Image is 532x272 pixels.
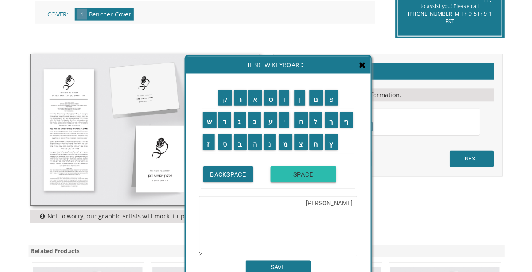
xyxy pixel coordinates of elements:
input: ה [248,131,262,147]
span: 1 [82,10,92,20]
input: צ [293,131,306,147]
input: ף [337,110,350,125]
input: ל [308,110,320,125]
div: Please fill in your personal information. [281,87,487,100]
input: נ [263,131,275,147]
input: ט [263,88,276,103]
input: ך [322,110,335,125]
h2: Customizations [281,63,487,79]
input: ם [308,88,321,103]
input: ח [293,110,306,125]
input: כ [248,110,261,125]
input: ץ [322,131,335,147]
div: Hebrew Keyboard [188,56,367,73]
input: ז [204,131,216,147]
input: NEXT [444,147,486,163]
input: ר [234,88,247,103]
input: ע [263,110,276,125]
input: פ [322,88,336,103]
input: ג [234,110,246,125]
input: ב [234,131,247,147]
input: א [248,88,262,103]
input: ש [204,110,218,125]
input: SPACE [270,163,333,178]
input: SAVE [246,254,309,267]
input: ד [219,110,232,125]
span: Bencher Cover [93,11,135,19]
div: Related Products [35,239,497,251]
span: Cover: [53,11,74,19]
input: ו [278,88,289,103]
input: ק [219,88,233,103]
img: cbstyle3.jpg [37,54,259,200]
input: מ [278,131,292,147]
input: BACKSPACE [205,163,253,178]
input: ן [293,88,303,103]
div: Not to worry, our graphic artists will mock it up and send you a proof! [37,205,260,218]
input: ס [219,131,232,147]
input: י [278,110,289,125]
input: ת [308,131,321,147]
